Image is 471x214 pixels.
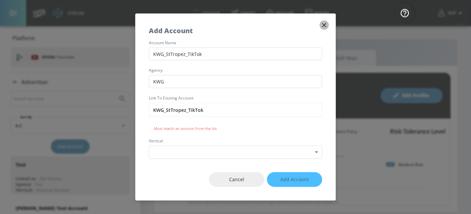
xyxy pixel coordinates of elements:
label: Link to Existing Account [149,96,322,100]
label: vertical [149,139,322,143]
input: Enter agency name [149,75,322,88]
button: Cancel [209,172,264,187]
span: Cancel [222,175,251,184]
label: agency [149,68,322,72]
h5: Add Account [149,27,193,34]
input: Enter account name [149,48,322,61]
label: account name [149,41,322,45]
input: Enter account name [149,103,322,117]
div: ​ [149,146,322,159]
button: Open Resource Center [395,3,414,22]
p: Must match an account from the list [154,126,317,131]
